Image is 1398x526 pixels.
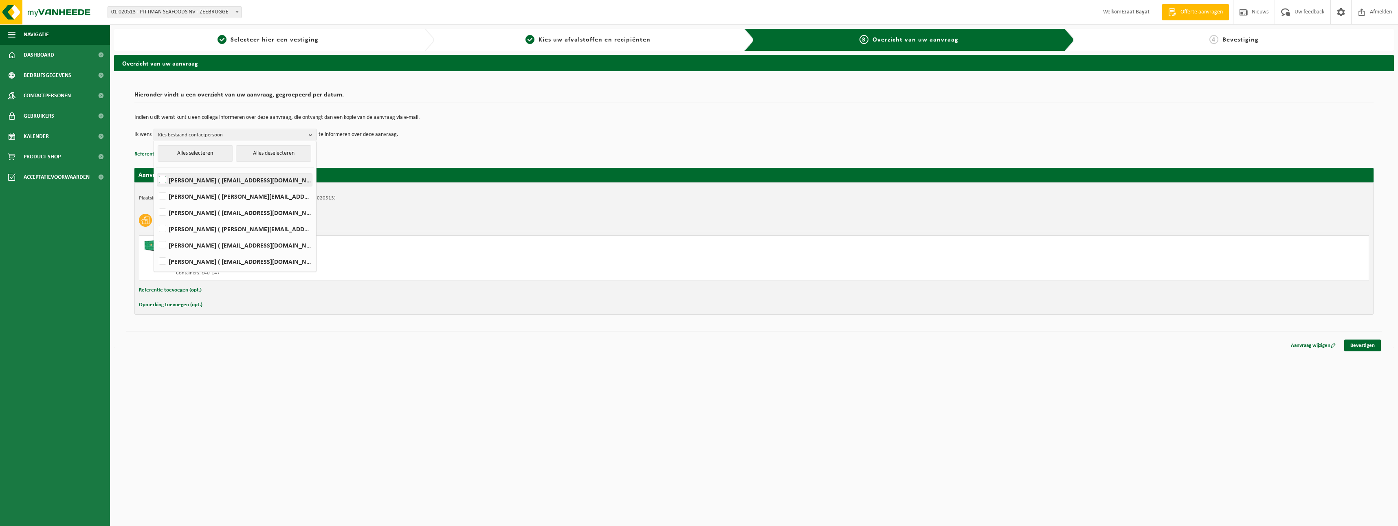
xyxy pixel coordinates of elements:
[134,92,1374,103] h2: Hieronder vindt u een overzicht van uw aanvraag, gegroepeerd per datum.
[873,37,958,43] span: Overzicht van uw aanvraag
[176,263,787,270] div: Aantal: 1
[438,35,738,45] a: 2Kies uw afvalstoffen en recipiënten
[134,129,152,141] p: Ik wens
[158,129,306,141] span: Kies bestaand contactpersoon
[24,106,54,126] span: Gebruikers
[1285,340,1342,351] a: Aanvraag wijzigen
[24,85,71,106] span: Contactpersonen
[139,285,202,296] button: Referentie toevoegen (opt.)
[108,6,242,18] span: 01-020513 - PITTMAN SEAFOODS NV - ZEEBRUGGE
[236,145,311,162] button: Alles deselecteren
[1178,8,1225,16] span: Offerte aanvragen
[157,239,312,251] label: [PERSON_NAME] ( [EMAIL_ADDRESS][DOMAIN_NAME] )
[154,129,317,141] button: Kies bestaand contactpersoon
[134,149,197,160] button: Referentie toevoegen (opt.)
[134,115,1374,121] p: Indien u dit wenst kunt u een collega informeren over deze aanvraag, die ontvangt dan een kopie v...
[24,147,61,167] span: Product Shop
[157,223,312,235] label: [PERSON_NAME] ( [PERSON_NAME][EMAIL_ADDRESS][DOMAIN_NAME] )
[138,172,200,178] strong: Aanvraag voor [DATE]
[24,45,54,65] span: Dashboard
[1121,9,1150,15] strong: Ezaat Bayat
[157,206,312,219] label: [PERSON_NAME] ( [EMAIL_ADDRESS][DOMAIN_NAME] )
[143,240,168,252] img: HK-XC-40-GN-00.png
[24,24,49,45] span: Navigatie
[176,270,787,276] div: Containers: c40-147
[859,35,868,44] span: 3
[176,253,787,259] div: Ophalen en plaatsen lege container
[231,37,319,43] span: Selecteer hier een vestiging
[108,7,241,18] span: 01-020513 - PITTMAN SEAFOODS NV - ZEEBRUGGE
[139,195,174,201] strong: Plaatsingsadres:
[24,126,49,147] span: Kalender
[1222,37,1259,43] span: Bevestiging
[157,190,312,202] label: [PERSON_NAME] ( [PERSON_NAME][EMAIL_ADDRESS][DOMAIN_NAME] )
[118,35,418,45] a: 1Selecteer hier een vestiging
[1209,35,1218,44] span: 4
[139,300,202,310] button: Opmerking toevoegen (opt.)
[1344,340,1381,351] a: Bevestigen
[1162,4,1229,20] a: Offerte aanvragen
[24,65,71,85] span: Bedrijfsgegevens
[114,55,1394,71] h2: Overzicht van uw aanvraag
[319,129,398,141] p: te informeren over deze aanvraag.
[157,174,312,186] label: [PERSON_NAME] ( [EMAIL_ADDRESS][DOMAIN_NAME] )
[157,255,312,267] label: [PERSON_NAME] ( [EMAIL_ADDRESS][DOMAIN_NAME] )
[158,145,233,162] button: Alles selecteren
[525,35,534,44] span: 2
[24,167,90,187] span: Acceptatievoorwaarden
[218,35,226,44] span: 1
[539,37,651,43] span: Kies uw afvalstoffen en recipiënten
